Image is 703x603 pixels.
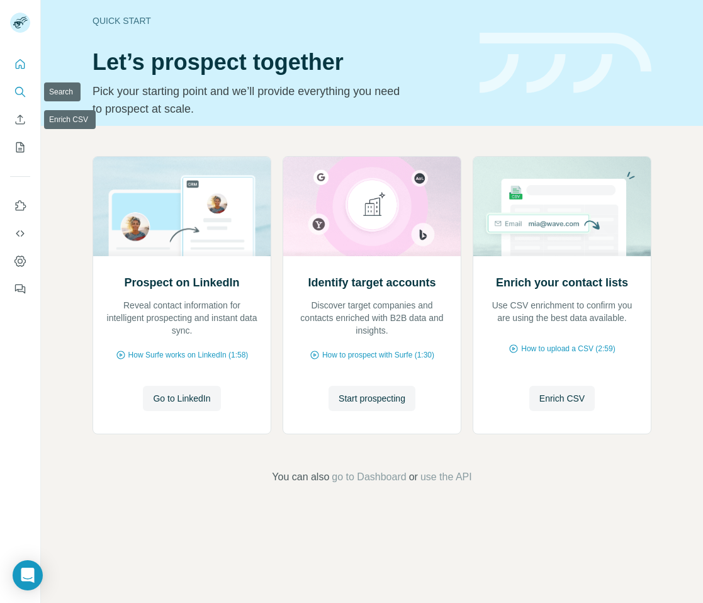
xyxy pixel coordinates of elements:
img: Identify target accounts [283,157,461,256]
span: How to upload a CSV (2:59) [521,343,615,354]
p: Pick your starting point and we’ll provide everything you need to prospect at scale. [93,82,408,118]
span: Go to LinkedIn [153,392,210,405]
span: Enrich CSV [539,392,585,405]
span: You can also [272,470,329,485]
p: Use CSV enrichment to confirm you are using the best data available. [486,299,638,324]
button: Enrich CSV [529,386,595,411]
h2: Prospect on LinkedIn [124,274,239,291]
img: Prospect on LinkedIn [93,157,271,256]
button: Enrich CSV [10,108,30,131]
span: How Surfe works on LinkedIn (1:58) [128,349,249,361]
button: Use Surfe on LinkedIn [10,194,30,217]
h2: Enrich your contact lists [496,274,628,291]
div: Open Intercom Messenger [13,560,43,590]
button: Quick start [10,53,30,76]
button: Dashboard [10,250,30,273]
span: How to prospect with Surfe (1:30) [322,349,434,361]
img: Enrich your contact lists [473,157,651,256]
button: Use Surfe API [10,222,30,245]
p: Reveal contact information for intelligent prospecting and instant data sync. [106,299,258,337]
button: Start prospecting [329,386,415,411]
button: Go to LinkedIn [143,386,220,411]
span: or [409,470,418,485]
button: Search [10,81,30,103]
button: Feedback [10,278,30,300]
button: go to Dashboard [332,470,406,485]
p: Discover target companies and contacts enriched with B2B data and insights. [296,299,448,337]
img: banner [480,33,651,94]
div: Quick start [93,14,464,27]
h1: Let’s prospect together [93,50,464,75]
button: use the API [420,470,472,485]
button: My lists [10,136,30,159]
h2: Identify target accounts [308,274,436,291]
span: Start prospecting [339,392,405,405]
